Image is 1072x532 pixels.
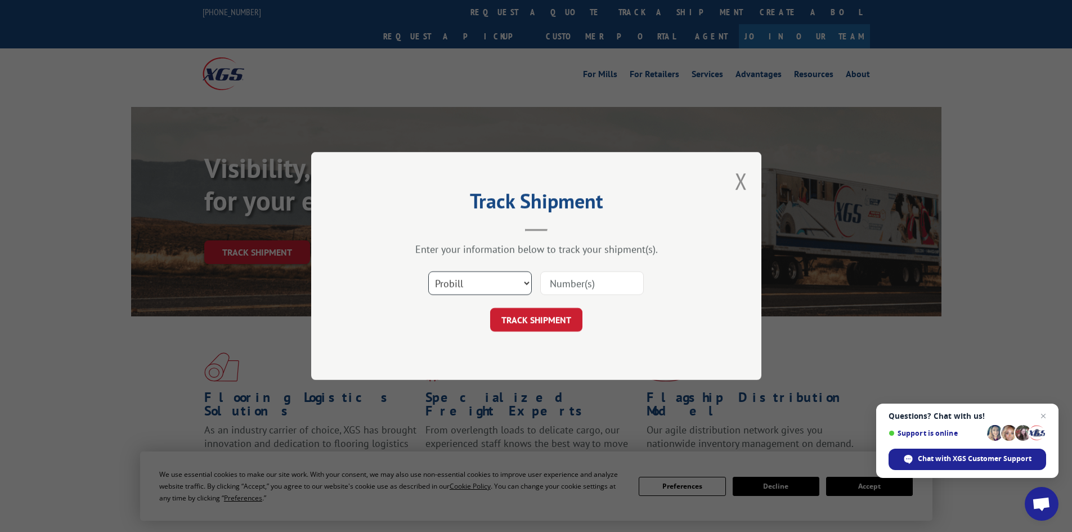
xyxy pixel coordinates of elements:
[735,166,747,196] button: Close modal
[490,308,582,332] button: TRACK SHIPMENT
[889,449,1046,470] div: Chat with XGS Customer Support
[540,271,644,295] input: Number(s)
[889,429,983,437] span: Support is online
[367,193,705,214] h2: Track Shipment
[1025,487,1058,521] div: Open chat
[1037,409,1050,423] span: Close chat
[367,243,705,256] div: Enter your information below to track your shipment(s).
[918,454,1031,464] span: Chat with XGS Customer Support
[889,412,1046,421] span: Questions? Chat with us!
